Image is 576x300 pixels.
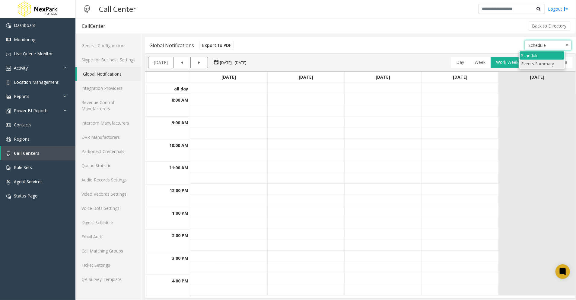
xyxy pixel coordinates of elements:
img: 'icon' [6,109,11,113]
span: 2:00 [172,233,180,238]
span: PM [182,210,188,216]
span: Location Management [14,79,59,85]
span: Reports [14,93,29,99]
img: 'icon' [6,23,11,28]
th: ​ [145,241,190,252]
span: AM [181,97,188,103]
a: Logout [548,6,568,12]
span: 1:00 [172,210,180,216]
span: Live Queue Monitor [14,51,53,57]
a: Next [194,57,205,68]
button: Back to Directory [528,21,570,31]
a: Call Matching Groups [75,244,142,258]
a: Voice Bots Settings [75,201,142,215]
img: 'icon' [6,94,11,99]
th: ​ [145,151,190,162]
a: Day [454,57,466,68]
a: QA Survey Template [75,272,142,286]
span: [DATE] [453,74,467,80]
th: ​ [145,173,190,184]
a: Integration Providers [75,81,142,95]
a: Work Week [494,57,521,68]
a: Export to PDF [199,41,234,50]
span: Schedule [525,41,562,50]
a: Digest Schedule [75,215,142,230]
a: Email Audit [75,230,142,244]
img: 'icon' [6,80,11,85]
span: PM [182,233,188,238]
a: Revenue Control Manufacturers [75,95,142,116]
a: Week [472,57,488,68]
span: 10:00 [169,142,180,148]
span: Dashboard [14,22,36,28]
span: Rule Sets [14,165,32,170]
a: Previous [177,57,187,68]
h3: Call Center [96,2,139,16]
a: Video Records Settings [75,187,142,201]
img: 'icon' [6,165,11,170]
a: DVR Manufacturers [75,130,142,144]
a: Queue Statistic [75,158,142,173]
span: 4:00 [172,278,180,284]
span: Regions [14,136,30,142]
a: Skype for Business Settings [75,53,142,67]
img: pageIcon [81,2,93,16]
span: 11:00 [169,165,180,171]
th: ​ [145,72,190,83]
th: ​ [145,106,190,117]
th: ​ [145,196,190,207]
span: PM [182,255,188,261]
img: 'icon' [6,52,11,57]
span: AM [181,120,188,126]
a: General Configuration [75,38,142,53]
span: AM [181,142,188,148]
a: [DATE] - [DATE] [214,58,247,67]
span: AM [181,165,188,171]
a: Intercom Manufacturers [75,116,142,130]
a: Global Notifications [77,67,142,81]
span: Call Centers [14,150,39,156]
span: Monitoring [14,37,35,42]
span: PM [182,278,188,284]
span: [DATE] [221,74,236,80]
span: 8:00 [172,97,180,103]
span: PM [182,187,188,193]
div: Global Notifications [149,41,194,49]
span: 3:00 [172,255,180,261]
span: 9:00 [172,120,180,126]
img: 'icon' [6,123,11,128]
a: Parkonect Credentials [75,144,142,158]
a: Call Centers [1,146,75,160]
span: Power BI Reports [14,108,49,113]
span: [DATE] [530,74,545,80]
a: Ticket Settings [75,258,142,272]
th: ​ [145,263,190,275]
li: Events Summary [520,60,565,68]
th: ​ [145,286,190,297]
img: 'icon' [6,137,11,142]
span: [DATE] [376,74,390,80]
span: 12:00 [170,187,180,193]
span: [DATE] - [DATE] [220,58,247,67]
span: Activity [14,65,28,71]
img: 'icon' [6,37,11,42]
img: 'icon' [6,66,11,71]
span: Contacts [14,122,31,128]
th: all day [145,83,190,94]
th: ​ [145,128,190,139]
a: [DATE] [151,57,170,68]
span: Status Page [14,193,37,199]
span: Agent Services [14,179,43,184]
img: logout [564,6,568,12]
img: 'icon' [6,180,11,184]
div: CallCenter [82,22,105,30]
th: ​ [145,218,190,230]
span: [DATE] [299,74,313,80]
img: 'icon' [6,151,11,156]
img: 'icon' [6,194,11,199]
li: Schedule [520,51,565,60]
a: Audio Records Settings [75,173,142,187]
